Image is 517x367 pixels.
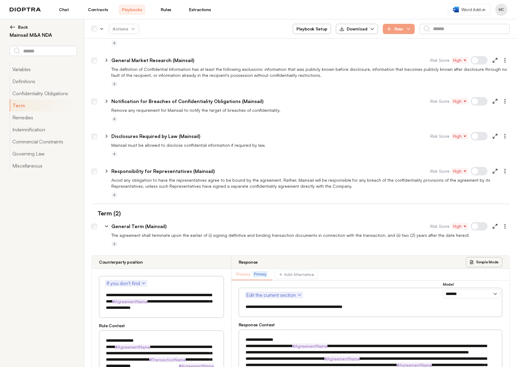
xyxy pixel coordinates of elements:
[10,111,77,124] button: Remedies
[111,168,215,175] p: Responsibility for Representatives (Mainsail)
[111,116,117,122] button: Add tag
[430,133,449,139] span: Risk Score
[10,124,77,136] button: Indemnification
[10,63,77,75] button: Variables
[239,259,258,265] h3: Response
[187,5,213,15] a: Extractions
[443,282,501,287] h3: Model
[293,24,331,34] button: Playbook Setup
[453,98,467,104] span: High
[111,223,167,230] p: General Term (Mainsail)
[18,24,28,30] span: Back
[119,5,145,15] a: Playbooks
[452,223,468,230] button: High
[91,26,97,32] div: Select all
[111,57,194,64] p: General Market Research (Mainsail)
[10,75,77,87] button: Definitions
[91,209,121,218] h1: Term (2)
[466,257,502,267] button: Simple Mode
[245,292,303,298] button: Edit the current section
[105,280,147,287] button: If you don't find
[430,168,449,174] span: Risk Score
[111,241,117,247] button: Add tag
[111,66,510,78] p: The definition of Confidential Information has at least the following exclusions: information tha...
[246,291,302,299] span: Edit the current section
[149,357,186,362] strong: #TransactionName
[10,24,77,30] button: Back
[239,322,502,328] h3: Response Context
[10,136,77,148] button: Commercial Constraints
[111,98,264,105] p: Notification for Breaches of Confidentiality Obligations (Mainsail)
[452,133,468,140] button: High
[383,24,415,34] button: New
[10,160,77,172] button: Miscellaneous
[99,259,143,265] h3: Counterparty position
[453,7,459,12] img: word
[111,177,510,189] p: Avoid any obligation to have the representatives agree to be bound by the agreement. Rather, Main...
[10,31,77,39] h2: Mainsail M&A NDA
[112,299,147,304] strong: #AgreementName
[111,133,200,140] p: Disclosures Required by Law (Mainsail)
[453,223,467,229] span: High
[443,289,501,298] select: Model
[430,223,449,229] span: Risk Score
[111,232,510,238] p: The agreement shall terminate upon the earlier of (i) signing definitive and binding transaction ...
[115,344,150,350] strong: #AgreementName
[275,270,318,279] button: Add Alternative
[10,99,77,111] button: Term
[253,271,268,277] span: Primary
[10,24,16,30] img: left arrow
[453,133,467,139] span: High
[448,4,491,15] a: Word Add-in
[51,5,77,15] a: Chat
[153,5,179,15] a: Rules
[461,7,485,13] span: Word Add-in
[452,168,468,174] button: High
[99,323,224,329] h3: Rule Context
[324,356,360,361] strong: #AgreementName
[10,8,41,12] img: logo
[453,57,467,63] span: High
[111,142,510,148] p: Mainsail must be allowed to disclose confidential information if required by law.
[10,148,77,160] button: Governing Law
[109,24,139,34] button: Actions
[111,81,117,87] button: Add tag
[236,271,250,277] span: Primary
[339,26,367,32] div: Download
[108,24,140,34] span: Actions
[453,168,467,174] span: High
[452,57,468,64] button: High
[336,24,378,34] button: Download
[111,40,117,46] button: Add tag
[107,280,146,287] span: If you don't find
[111,107,510,113] p: Remove any requirement for Mainsail to notify the target of breaches of confidentiality.
[111,192,117,198] button: Add tag
[430,98,449,104] span: Risk Score
[111,151,117,157] button: Add tag
[292,343,327,349] strong: #AgreementName
[236,271,268,277] button: PrimaryPrimary
[430,57,449,63] span: Risk Score
[10,87,77,99] button: Confidentiality Obligations
[452,98,468,105] button: High
[85,5,111,15] a: Contracts
[495,4,507,16] button: Profile menu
